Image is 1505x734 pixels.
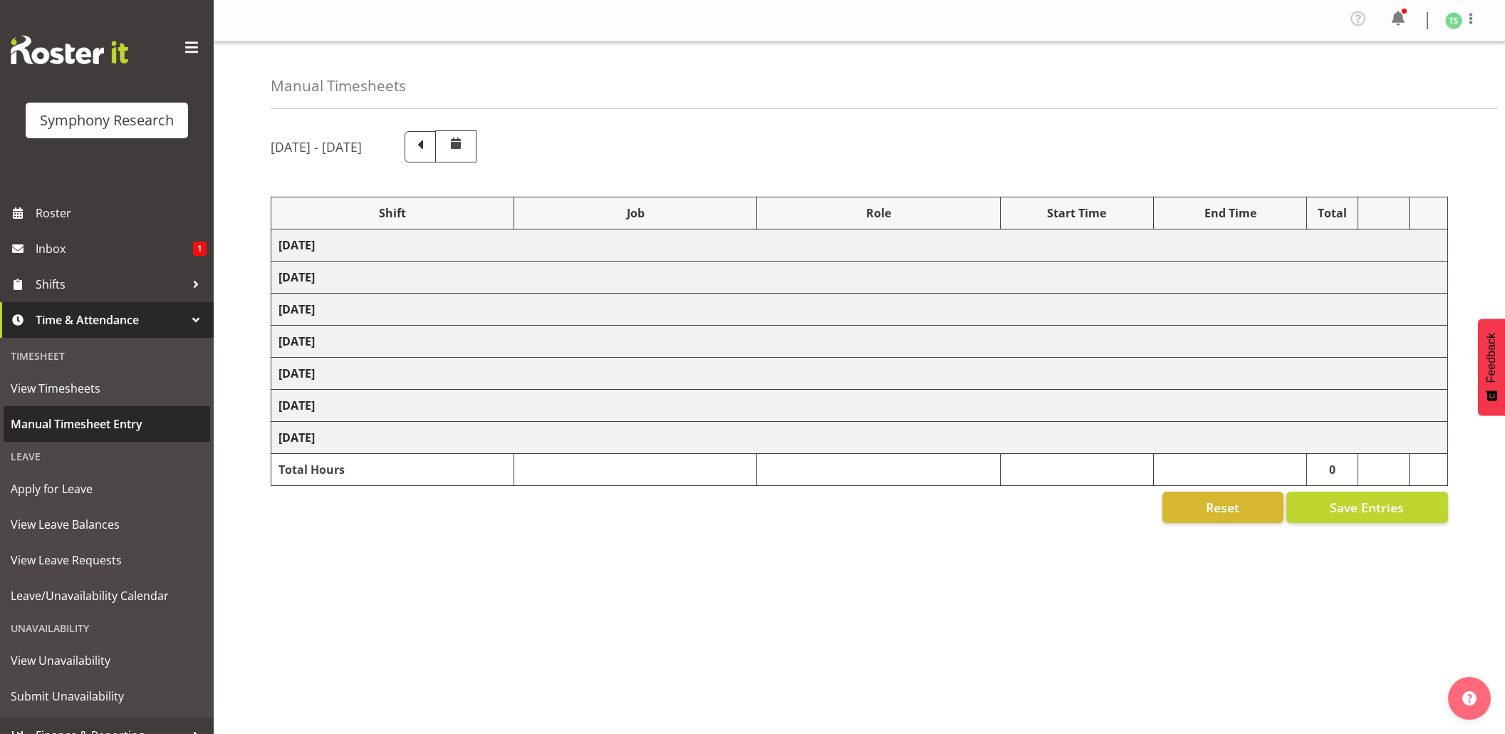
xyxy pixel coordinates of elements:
a: View Leave Requests [4,542,210,578]
span: Roster [36,202,207,224]
span: Save Entries [1330,498,1404,517]
td: 0 [1307,454,1358,486]
button: Feedback - Show survey [1478,319,1505,415]
div: Shift [278,205,506,222]
span: View Leave Requests [11,549,203,571]
a: View Timesheets [4,371,210,406]
span: View Timesheets [11,378,203,399]
div: Job [521,205,749,222]
div: Start Time [1008,205,1146,222]
img: Rosterit website logo [11,36,128,64]
a: Apply for Leave [4,471,210,507]
span: Apply for Leave [11,478,203,500]
span: Feedback [1485,333,1498,383]
span: View Unavailability [11,650,203,671]
a: View Unavailability [4,643,210,678]
td: [DATE] [271,294,1448,326]
span: 1 [193,242,207,256]
h5: [DATE] - [DATE] [271,139,362,155]
img: help-xxl-2.png [1462,691,1477,705]
span: View Leave Balances [11,514,203,535]
td: [DATE] [271,390,1448,422]
span: Shifts [36,274,185,295]
button: Reset [1162,492,1283,523]
td: [DATE] [271,422,1448,454]
div: End Time [1161,205,1299,222]
a: Submit Unavailability [4,678,210,714]
td: Total Hours [271,454,514,486]
div: Role [764,205,992,222]
div: Symphony Research [40,110,174,131]
td: [DATE] [271,326,1448,358]
td: [DATE] [271,358,1448,390]
div: Total [1314,205,1350,222]
div: Leave [4,442,210,471]
span: Submit Unavailability [11,686,203,707]
img: tanya-stebbing1954.jpg [1445,12,1462,29]
span: Reset [1206,498,1239,517]
td: [DATE] [271,229,1448,262]
span: Leave/Unavailability Calendar [11,585,203,606]
button: Save Entries [1286,492,1448,523]
a: Leave/Unavailability Calendar [4,578,210,614]
h4: Manual Timesheets [271,78,406,94]
div: Timesheet [4,341,210,371]
span: Inbox [36,238,193,259]
td: [DATE] [271,262,1448,294]
div: Unavailability [4,614,210,643]
a: View Leave Balances [4,507,210,542]
span: Time & Attendance [36,309,185,331]
a: Manual Timesheet Entry [4,406,210,442]
span: Manual Timesheet Entry [11,413,203,435]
